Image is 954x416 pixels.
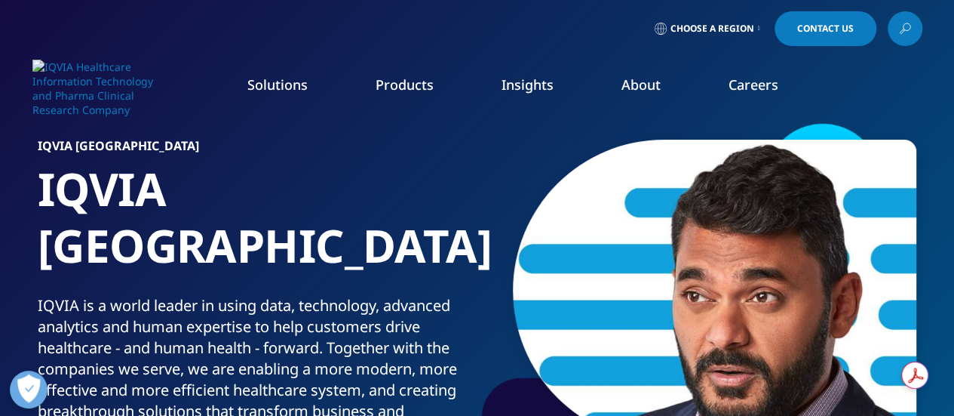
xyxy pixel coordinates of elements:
[502,75,554,94] a: Insights
[729,75,778,94] a: Careers
[38,140,471,161] h6: IQVIA [GEOGRAPHIC_DATA]
[38,161,471,295] h1: IQVIA [GEOGRAPHIC_DATA]
[376,75,434,94] a: Products
[10,371,48,408] button: Open Preferences
[670,23,754,35] span: Choose a Region
[797,24,854,33] span: Contact Us
[159,53,922,124] nav: Primary
[621,75,661,94] a: About
[32,60,153,117] img: IQVIA Healthcare Information Technology and Pharma Clinical Research Company
[775,11,876,46] a: Contact Us
[247,75,308,94] a: Solutions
